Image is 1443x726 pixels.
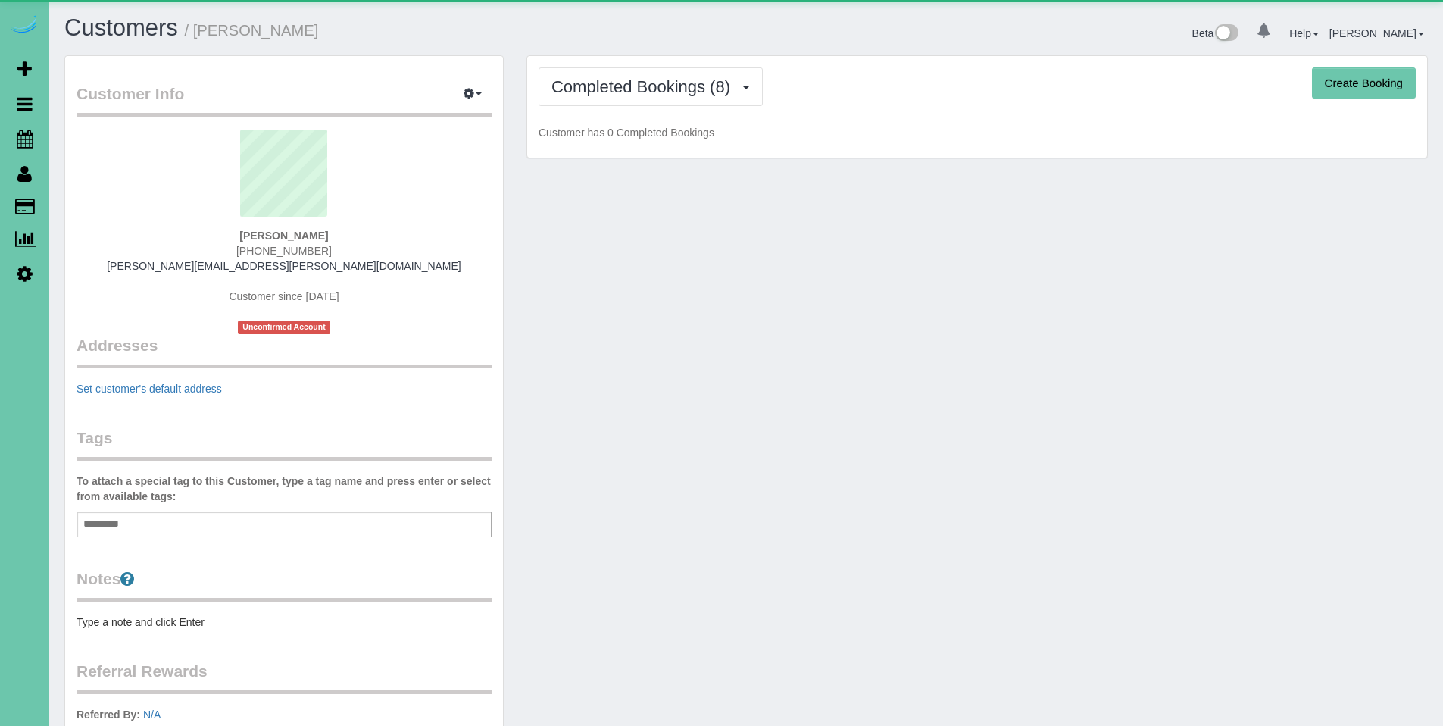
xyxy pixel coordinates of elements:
[539,67,763,106] button: Completed Bookings (8)
[229,290,339,302] span: Customer since [DATE]
[1312,67,1416,99] button: Create Booking
[1289,27,1319,39] a: Help
[107,260,461,272] a: [PERSON_NAME][EMAIL_ADDRESS][PERSON_NAME][DOMAIN_NAME]
[77,615,492,630] pre: Type a note and click Enter
[77,383,222,395] a: Set customer's default address
[77,474,492,504] label: To attach a special tag to this Customer, type a tag name and press enter or select from availabl...
[239,230,328,242] strong: [PERSON_NAME]
[77,83,492,117] legend: Customer Info
[77,568,492,602] legend: Notes
[236,245,332,257] span: [PHONE_NUMBER]
[143,709,161,721] a: N/A
[77,660,492,694] legend: Referral Rewards
[77,707,140,722] label: Referred By:
[238,321,330,333] span: Unconfirmed Account
[551,77,738,96] span: Completed Bookings (8)
[185,22,319,39] small: / [PERSON_NAME]
[64,14,178,41] a: Customers
[539,125,1416,140] p: Customer has 0 Completed Bookings
[9,15,39,36] img: Automaid Logo
[1213,24,1238,44] img: New interface
[77,427,492,461] legend: Tags
[1192,27,1239,39] a: Beta
[1329,27,1424,39] a: [PERSON_NAME]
